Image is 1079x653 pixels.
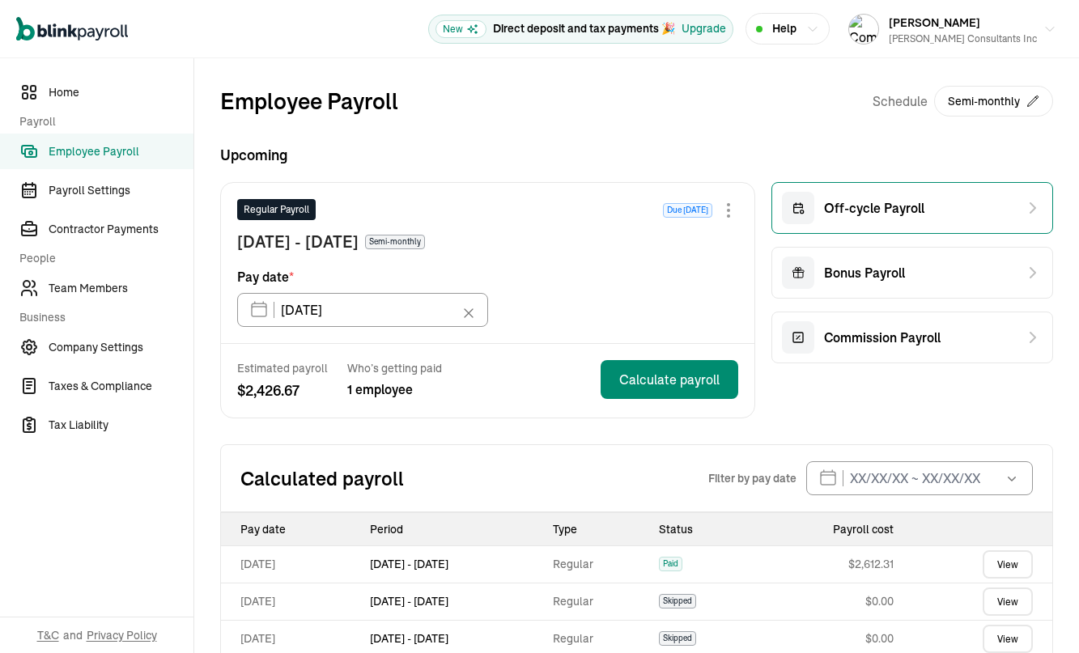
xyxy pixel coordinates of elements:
[493,20,675,37] p: Direct deposit and tax payments 🎉
[237,293,488,327] input: XX/XX/XX
[546,545,653,583] td: Regular
[682,20,726,37] button: Upgrade
[220,84,398,118] h2: Employee Payroll
[237,380,328,401] span: $ 2,426.67
[889,15,980,30] span: [PERSON_NAME]
[435,20,486,38] span: New
[772,20,797,37] span: Help
[842,9,1063,49] button: Company logo[PERSON_NAME][PERSON_NAME] Consultants Inc
[221,545,363,583] td: [DATE]
[221,583,363,620] td: [DATE]
[220,144,1053,166] span: Upcoming
[49,182,193,199] span: Payroll Settings
[363,545,546,583] td: [DATE] - [DATE]
[347,380,442,399] span: 1 employee
[753,513,900,545] th: Payroll cost
[365,235,425,249] span: Semi-monthly
[824,328,941,347] span: Commission Payroll
[889,32,1037,46] div: [PERSON_NAME] Consultants Inc
[19,309,184,326] span: Business
[708,470,797,486] span: Filter by pay date
[663,203,712,218] span: Due [DATE]
[19,113,184,130] span: Payroll
[49,143,193,160] span: Employee Payroll
[546,583,653,620] td: Regular
[363,583,546,620] td: [DATE] - [DATE]
[237,360,328,376] span: Estimated payroll
[49,84,193,101] span: Home
[49,339,193,356] span: Company Settings
[244,202,309,217] span: Regular Payroll
[746,13,830,45] button: Help
[237,230,359,254] span: [DATE] - [DATE]
[49,378,193,395] span: Taxes & Compliance
[652,513,753,545] th: Status
[983,625,1033,653] a: View
[806,461,1033,495] input: XX/XX/XX ~ XX/XX/XX
[824,263,905,282] span: Bonus Payroll
[16,6,128,53] nav: Global
[848,557,894,571] span: $ 2,612.31
[49,280,193,297] span: Team Members
[983,587,1033,616] a: View
[873,84,1053,118] div: Schedule
[659,557,682,571] span: Paid
[221,513,363,545] th: Pay date
[865,594,894,608] span: $ 0.00
[934,86,1053,117] button: Semi-monthly
[659,594,696,608] span: Skipped
[49,221,193,238] span: Contractor Payments
[37,627,59,643] span: T&C
[983,550,1033,579] a: View
[347,360,442,376] span: Who’s getting paid
[546,513,653,545] th: Type
[363,513,546,545] th: Period
[601,360,738,399] button: Calculate payroll
[824,198,924,218] span: Off-cycle Payroll
[849,15,878,44] img: Company logo
[240,465,708,491] h2: Calculated payroll
[659,631,696,646] span: Skipped
[87,627,157,643] span: Privacy Policy
[237,267,294,286] span: Pay date
[49,417,193,434] span: Tax Liability
[865,631,894,646] span: $ 0.00
[19,250,184,267] span: People
[998,575,1079,653] iframe: Chat Widget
